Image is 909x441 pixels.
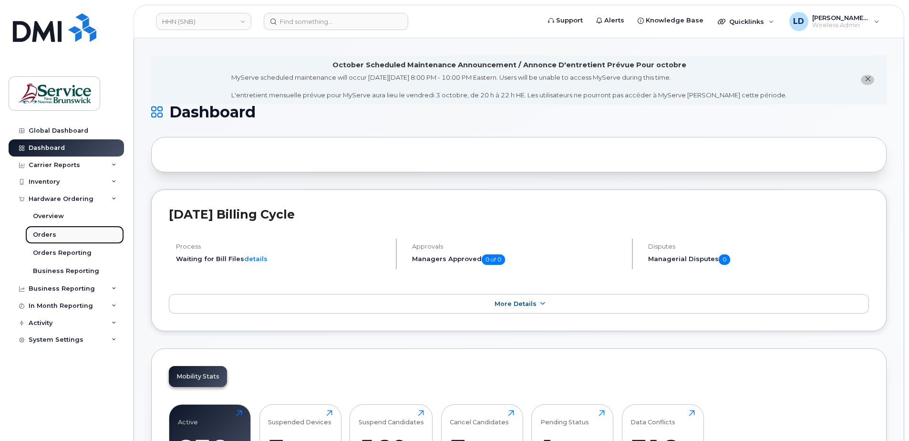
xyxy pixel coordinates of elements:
div: Active [178,410,198,426]
a: details [244,255,268,262]
h4: Approvals [412,243,624,250]
h4: Disputes [648,243,869,250]
div: Suspended Devices [268,410,331,426]
h2: [DATE] Billing Cycle [169,207,869,221]
div: MyServe scheduled maintenance will occur [DATE][DATE] 8:00 PM - 10:00 PM Eastern. Users will be u... [231,73,787,100]
div: Pending Status [540,410,589,426]
div: Cancel Candidates [450,410,509,426]
h5: Managers Approved [412,254,624,265]
div: Data Conflicts [630,410,675,426]
li: Waiting for Bill Files [176,254,388,263]
h4: Process [176,243,388,250]
h5: Managerial Disputes [648,254,869,265]
span: Dashboard [169,105,256,119]
button: close notification [861,75,874,85]
span: 0 of 0 [482,254,505,265]
span: 0 [719,254,730,265]
span: More Details [495,300,537,307]
div: October Scheduled Maintenance Announcement / Annonce D'entretient Prévue Pour octobre [332,60,686,70]
div: Suspend Candidates [359,410,424,426]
